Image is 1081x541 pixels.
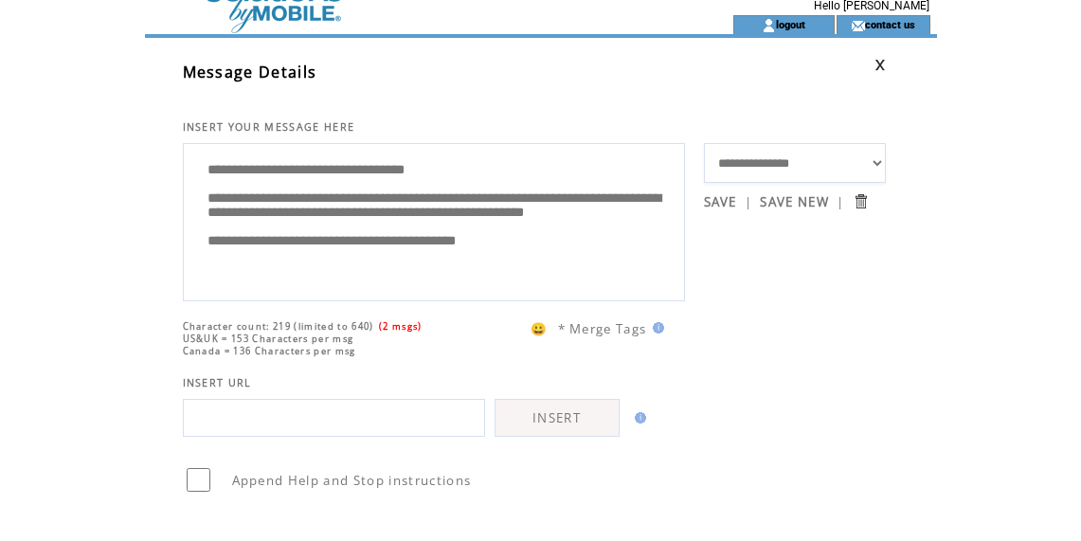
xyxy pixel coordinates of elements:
[851,18,865,33] img: contact_us_icon.gif
[379,320,423,333] span: (2 msgs)
[232,472,472,489] span: Append Help and Stop instructions
[558,320,647,337] span: * Merge Tags
[776,18,805,30] a: logout
[183,376,252,389] span: INSERT URL
[852,192,870,210] input: Submit
[647,322,664,334] img: help.gif
[837,193,844,210] span: |
[183,345,356,357] span: Canada = 136 Characters per msg
[745,193,752,210] span: |
[704,193,737,210] a: SAVE
[183,333,354,345] span: US&UK = 153 Characters per msg
[495,399,620,437] a: INSERT
[183,120,355,134] span: INSERT YOUR MESSAGE HERE
[629,412,646,424] img: help.gif
[531,320,548,337] span: 😀
[762,18,776,33] img: account_icon.gif
[183,320,374,333] span: Character count: 219 (limited to 640)
[760,193,829,210] a: SAVE NEW
[183,62,317,82] span: Message Details
[865,18,915,30] a: contact us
